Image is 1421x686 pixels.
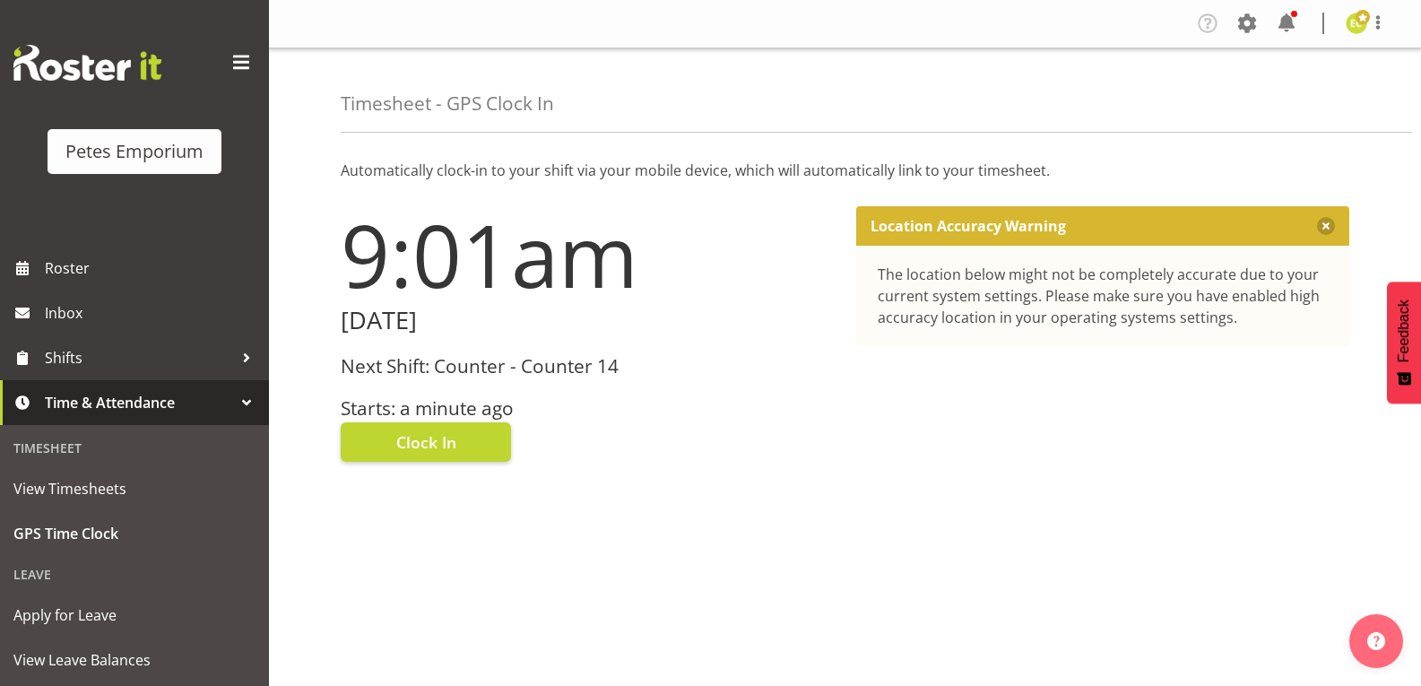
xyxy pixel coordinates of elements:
[13,647,256,673] span: View Leave Balances
[871,217,1066,235] p: Location Accuracy Warning
[13,520,256,547] span: GPS Time Clock
[1317,217,1335,235] button: Close message
[341,398,835,419] h3: Starts: a minute ago
[341,422,511,462] button: Clock In
[341,206,835,303] h1: 9:01am
[45,344,233,371] span: Shifts
[65,138,204,165] div: Petes Emporium
[4,556,264,593] div: Leave
[878,264,1329,328] div: The location below might not be completely accurate due to your current system settings. Please m...
[13,45,161,81] img: Rosterit website logo
[45,300,260,326] span: Inbox
[1346,13,1367,34] img: emma-croft7499.jpg
[341,356,835,377] h3: Next Shift: Counter - Counter 14
[341,160,1349,181] p: Automatically clock-in to your shift via your mobile device, which will automatically link to you...
[45,389,233,416] span: Time & Attendance
[341,307,835,334] h2: [DATE]
[396,430,456,454] span: Clock In
[4,511,264,556] a: GPS Time Clock
[45,255,260,282] span: Roster
[4,466,264,511] a: View Timesheets
[13,602,256,629] span: Apply for Leave
[13,475,256,502] span: View Timesheets
[4,593,264,638] a: Apply for Leave
[1396,300,1412,362] span: Feedback
[4,430,264,466] div: Timesheet
[1367,632,1385,650] img: help-xxl-2.png
[341,93,554,114] h4: Timesheet - GPS Clock In
[1387,282,1421,404] button: Feedback - Show survey
[4,638,264,682] a: View Leave Balances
